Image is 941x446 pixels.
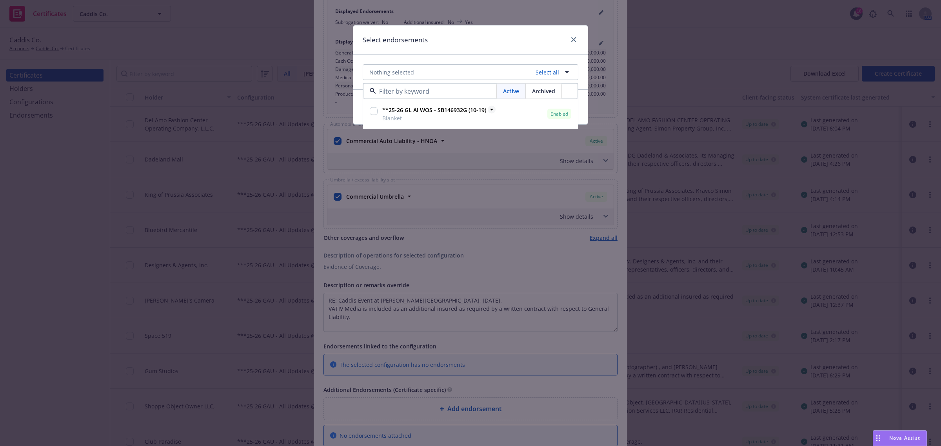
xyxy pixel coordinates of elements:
span: Enabled [550,111,568,118]
button: Nova Assist [873,430,927,446]
strong: **25-26 GL AI WOS - SB146932G (10-19) [382,106,486,114]
input: Filter by keyword [376,87,496,96]
button: Nothing selectedSelect all [363,64,578,80]
a: close [569,35,578,44]
span: Nothing selected [369,68,414,76]
span: Active [503,87,519,95]
h1: Select endorsements [363,35,428,45]
div: Drag to move [873,431,883,446]
span: Archived [532,87,555,95]
span: Nova Assist [889,435,920,441]
span: Blanket [382,114,486,122]
a: Select all [532,68,559,76]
